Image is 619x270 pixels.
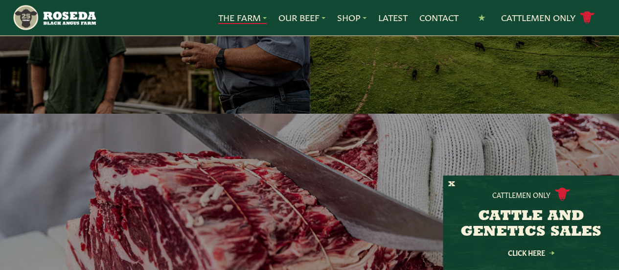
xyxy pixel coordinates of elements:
[455,209,607,240] h3: CATTLE AND GENETICS SALES
[378,11,408,24] a: Latest
[419,11,459,24] a: Contact
[278,11,325,24] a: Our Beef
[337,11,367,24] a: Shop
[501,9,595,26] a: Cattlemen Only
[492,190,550,199] p: Cattlemen Only
[448,179,455,190] button: X
[12,4,96,31] img: https://roseda.com/wp-content/uploads/2021/05/roseda-25-header.png
[218,11,267,24] a: The Farm
[487,249,575,256] a: Click Here
[554,188,570,201] img: cattle-icon.svg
